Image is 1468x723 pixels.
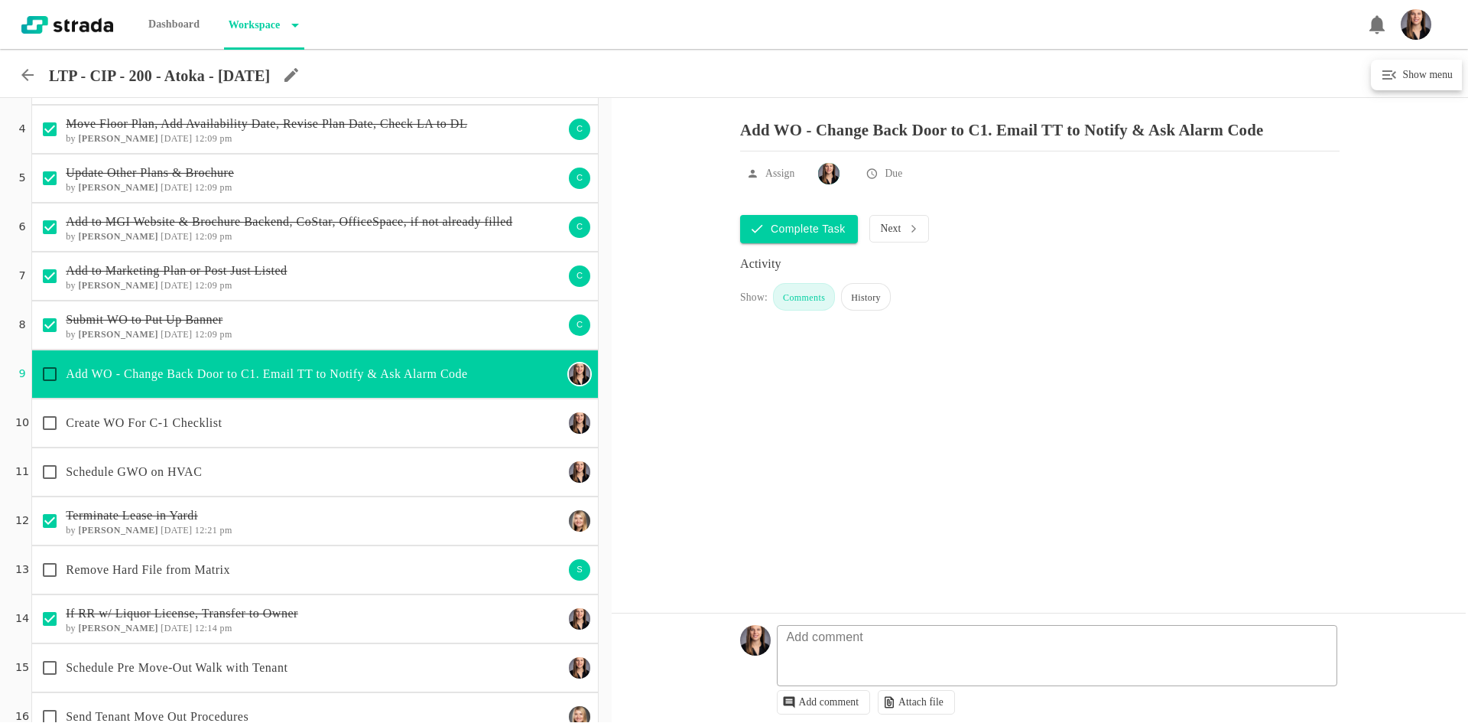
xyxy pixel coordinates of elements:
p: Move Floor Plan, Add Availability Date, Revise Plan Date, Check LA to DL [66,115,563,133]
img: Ty Depies [569,608,590,630]
p: Dashboard [144,9,204,40]
div: C [567,313,592,337]
div: History [841,283,891,311]
p: LTP - CIP - 200 - Atoka - [DATE] [49,67,270,85]
h6: by [DATE] 12:09 pm [66,182,563,193]
b: [PERSON_NAME] [78,623,158,633]
div: S [567,558,592,582]
b: [PERSON_NAME] [78,329,158,340]
p: 8 [19,317,26,334]
p: Schedule Pre Move-Out Walk with Tenant [66,659,563,677]
p: 9 [19,366,26,383]
p: Update Other Plans & Brochure [66,164,563,182]
p: Next [881,223,901,235]
img: Ty Depies [569,657,590,679]
button: Complete Task [740,215,858,243]
p: Add to Marketing Plan or Post Just Listed [66,262,563,280]
p: Assign [765,166,794,181]
p: Attach file [898,696,943,708]
p: 4 [19,121,26,138]
p: Add to MGI Website & Brochure Backend, CoStar, OfficeSpace, if not already filled [66,213,563,231]
h6: by [DATE] 12:09 pm [66,329,563,340]
img: Ty Depies [569,412,590,434]
div: C [567,117,592,142]
img: Headshot_Vertical.jpg [1401,9,1431,40]
p: 7 [19,268,26,285]
img: Ty Depies [569,363,590,385]
img: strada-logo [21,16,113,34]
p: Create WO For C-1 Checklist [66,414,563,432]
h6: by [DATE] 12:14 pm [66,623,563,633]
div: C [567,264,592,288]
p: Due [885,166,902,181]
p: 15 [15,659,29,676]
h6: by [DATE] 12:09 pm [66,133,563,144]
img: Ty Depies [569,461,590,483]
p: Terminate Lease in Yardi [66,506,563,525]
p: 14 [15,611,29,627]
img: Headshot_Vertical.jpg [740,625,771,656]
div: C [567,166,592,191]
h6: by [DATE] 12:09 pm [66,280,563,291]
h6: by [DATE] 12:21 pm [66,525,563,536]
p: Workspace [224,10,281,41]
p: 10 [15,415,29,432]
p: 13 [15,562,29,578]
p: 5 [19,170,26,187]
h6: Show menu [1398,66,1453,84]
b: [PERSON_NAME] [78,231,158,242]
p: Add comment [779,628,871,646]
p: If RR w/ Liquor License, Transfer to Owner [66,604,563,623]
img: Maggie Keasling [569,510,590,532]
p: Add WO - Change Back Door to C1. Email TT to Notify & Ask Alarm Code [66,365,563,383]
p: Submit WO to Put Up Banner [66,311,563,329]
div: Activity [740,255,1340,273]
p: Remove Hard File from Matrix [66,561,563,579]
img: Ty Depies [818,163,840,184]
b: [PERSON_NAME] [78,182,158,193]
p: Add WO - Change Back Door to C1. Email TT to Notify & Ask Alarm Code [740,109,1340,139]
p: Add comment [799,696,859,708]
p: 6 [19,219,26,236]
b: [PERSON_NAME] [78,525,158,536]
p: 11 [15,464,29,480]
div: Comments [773,283,835,311]
p: Schedule GWO on HVAC [66,463,563,481]
b: [PERSON_NAME] [78,133,158,144]
p: 12 [15,513,29,529]
div: C [567,215,592,239]
b: [PERSON_NAME] [78,280,158,291]
h6: by [DATE] 12:09 pm [66,231,563,242]
div: Show: [740,290,768,311]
